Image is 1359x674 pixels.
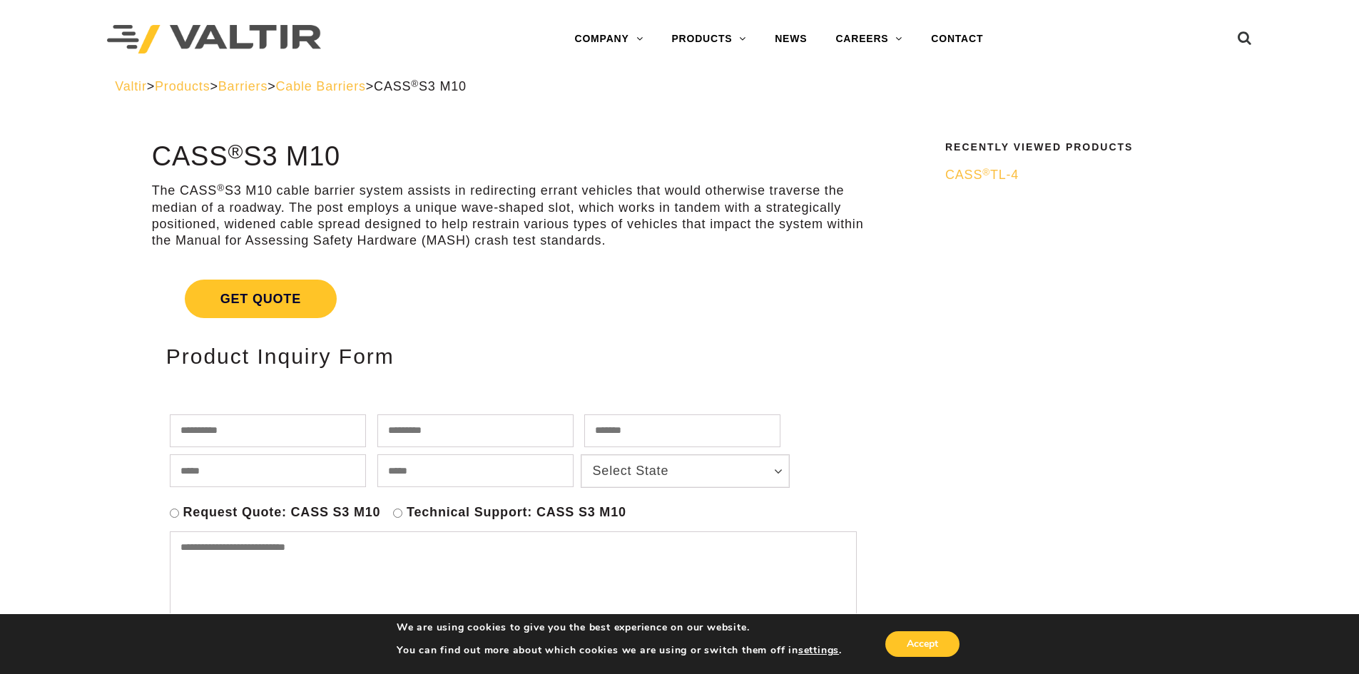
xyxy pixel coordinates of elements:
span: CASS TL-4 [945,168,1019,182]
span: Get Quote [185,280,337,318]
button: settings [798,644,839,657]
h2: Product Inquiry Form [166,344,853,368]
p: You can find out more about which cookies we are using or switch them off in . [397,644,842,657]
sup: ® [228,140,243,163]
button: Accept [885,631,960,657]
a: COMPANY [560,25,657,53]
sup: ® [217,183,225,193]
h2: Recently Viewed Products [945,142,1235,153]
a: PRODUCTS [657,25,760,53]
div: > > > > [115,78,1244,95]
img: Valtir [107,25,321,54]
a: CASS®TL-4 [945,167,1235,183]
a: CAREERS [821,25,917,53]
label: Request Quote: CASS S3 M10 [183,504,381,521]
sup: ® [411,78,419,89]
p: We are using cookies to give you the best experience on our website. [397,621,842,634]
a: NEWS [760,25,821,53]
a: Barriers [218,79,268,93]
a: Cable Barriers [276,79,366,93]
a: Products [155,79,210,93]
sup: ® [982,167,990,178]
span: Select State [593,461,763,480]
h1: CASS S3 M10 [152,142,867,172]
a: Select State [581,455,789,487]
p: The CASS S3 M10 cable barrier system assists in redirecting errant vehicles that would otherwise ... [152,183,867,250]
a: Valtir [115,79,146,93]
span: CASS S3 M10 [374,79,467,93]
a: CONTACT [917,25,997,53]
a: Get Quote [152,262,867,335]
label: Technical Support: CASS S3 M10 [407,504,626,521]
